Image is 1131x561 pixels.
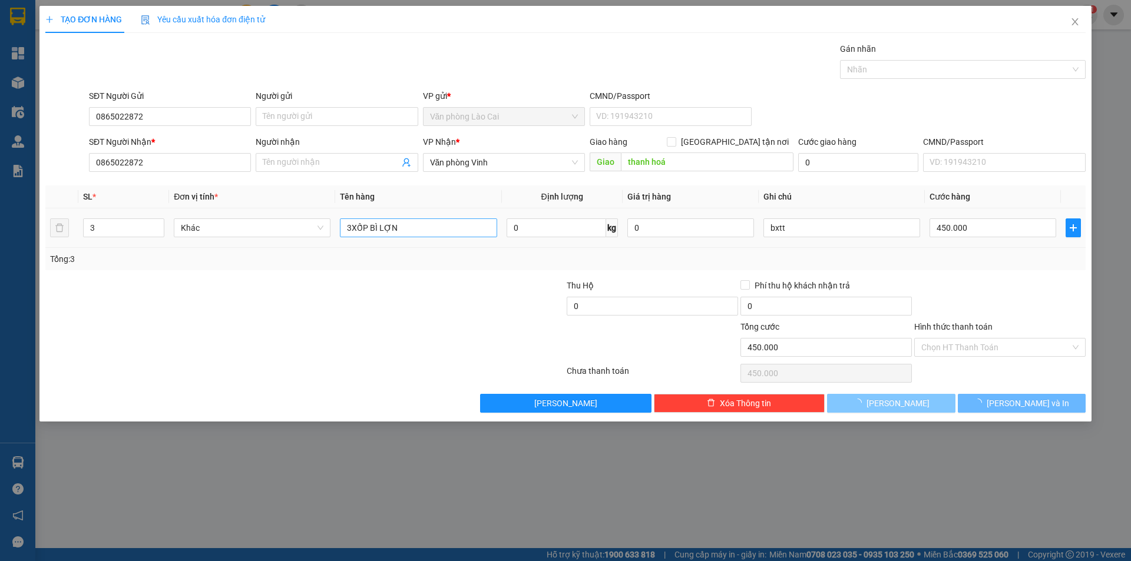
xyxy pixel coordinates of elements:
[1066,223,1080,233] span: plus
[763,218,920,237] input: Ghi Chú
[627,218,754,237] input: 0
[621,152,793,171] input: Dọc đường
[423,137,456,147] span: VP Nhận
[590,89,752,102] div: CMND/Passport
[256,89,418,102] div: Người gửi
[590,152,621,171] span: Giao
[740,322,779,331] span: Tổng cước
[181,219,323,237] span: Khác
[141,15,150,25] img: icon
[759,185,925,208] th: Ghi chú
[590,137,627,147] span: Giao hàng
[50,218,69,237] button: delete
[974,399,987,407] span: loading
[83,192,92,201] span: SL
[45,15,122,24] span: TẠO ĐƠN HÀNG
[430,154,578,171] span: Văn phòng Vinh
[827,394,955,413] button: [PERSON_NAME]
[141,15,265,24] span: Yêu cầu xuất hóa đơn điện tử
[840,44,876,54] label: Gán nhãn
[676,135,793,148] span: [GEOGRAPHIC_DATA] tận nơi
[565,364,739,385] div: Chưa thanh toán
[480,394,652,413] button: [PERSON_NAME]
[534,397,597,410] span: [PERSON_NAME]
[923,135,1085,148] div: CMND/Passport
[798,153,918,172] input: Cước giao hàng
[1066,218,1081,237] button: plus
[50,253,436,265] div: Tổng: 3
[89,135,251,148] div: SĐT Người Nhận
[606,218,618,237] span: kg
[567,281,594,290] span: Thu Hộ
[930,192,970,201] span: Cước hàng
[707,399,715,408] span: delete
[1070,17,1080,26] span: close
[958,394,1086,413] button: [PERSON_NAME] và In
[89,89,251,102] div: SĐT Người Gửi
[541,192,583,201] span: Định lượng
[914,322,993,331] label: Hình thức thanh toán
[340,218,497,237] input: VD: Bàn, Ghế
[720,397,771,410] span: Xóa Thông tin
[402,158,411,167] span: user-add
[750,279,855,292] span: Phí thu hộ khách nhận trả
[867,397,930,410] span: [PERSON_NAME]
[627,192,671,201] span: Giá trị hàng
[654,394,825,413] button: deleteXóa Thông tin
[987,397,1069,410] span: [PERSON_NAME] và In
[45,15,54,24] span: plus
[798,137,856,147] label: Cước giao hàng
[854,399,867,407] span: loading
[1059,6,1092,39] button: Close
[430,108,578,125] span: Văn phòng Lào Cai
[256,135,418,148] div: Người nhận
[340,192,375,201] span: Tên hàng
[174,192,218,201] span: Đơn vị tính
[423,89,585,102] div: VP gửi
